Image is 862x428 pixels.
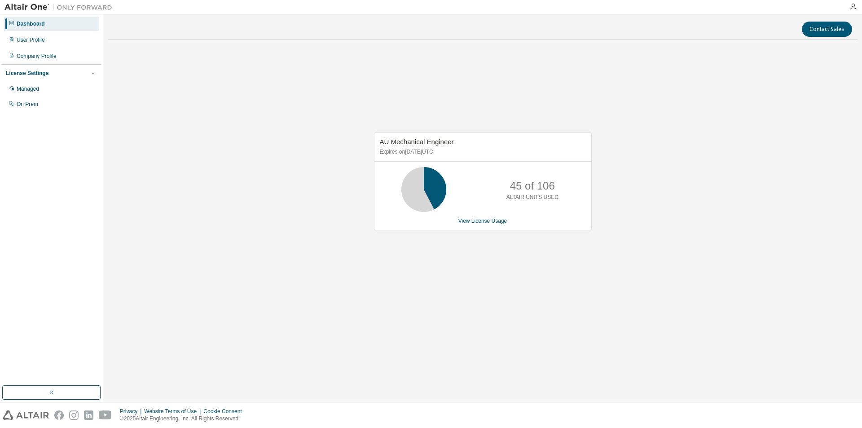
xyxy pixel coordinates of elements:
img: facebook.svg [54,410,64,420]
p: ALTAIR UNITS USED [506,194,559,201]
span: AU Mechanical Engineer [380,138,454,146]
div: Website Terms of Use [144,408,203,415]
img: youtube.svg [99,410,112,420]
p: Expires on [DATE] UTC [380,148,584,156]
img: Altair One [4,3,117,12]
div: Managed [17,85,39,93]
p: 45 of 106 [510,178,555,194]
div: On Prem [17,101,38,108]
img: linkedin.svg [84,410,93,420]
img: altair_logo.svg [3,410,49,420]
div: Company Profile [17,53,57,60]
div: User Profile [17,36,45,44]
img: instagram.svg [69,410,79,420]
a: View License Usage [458,218,507,224]
div: Cookie Consent [203,408,247,415]
div: Dashboard [17,20,45,27]
button: Contact Sales [802,22,852,37]
p: © 2025 Altair Engineering, Inc. All Rights Reserved. [120,415,247,423]
div: License Settings [6,70,48,77]
div: Privacy [120,408,144,415]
